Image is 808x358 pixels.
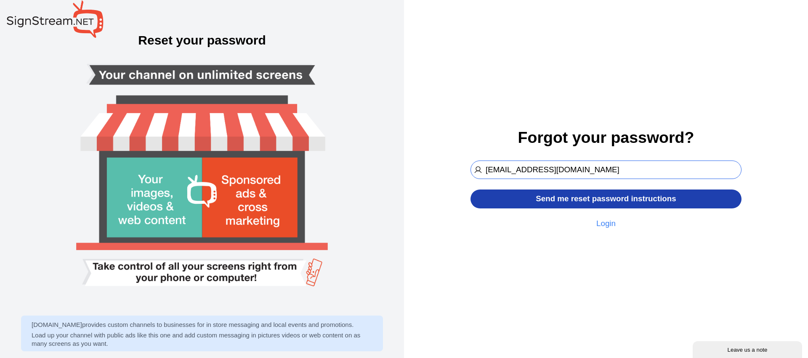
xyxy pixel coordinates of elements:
[470,130,742,146] h2: Forgot your password?
[32,331,372,348] p: Load up your channel with public ads like this one and add custom messaging in pictures videos or...
[470,219,742,229] a: Login
[766,318,808,358] iframe: Chat Widget
[470,190,742,208] button: Send me reset password instructions
[727,165,737,175] keeper-lock: Open Keeper Popup
[47,7,357,351] img: Smart tv login
[32,321,82,328] a: [DOMAIN_NAME]
[7,0,104,38] img: SignStream.NET
[693,340,804,358] iframe: chat widget
[32,321,372,329] p: provides custom channels to businesses for in store messaging and local events and promotions.
[470,161,742,179] input: Email
[8,34,396,47] h3: Reset your password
